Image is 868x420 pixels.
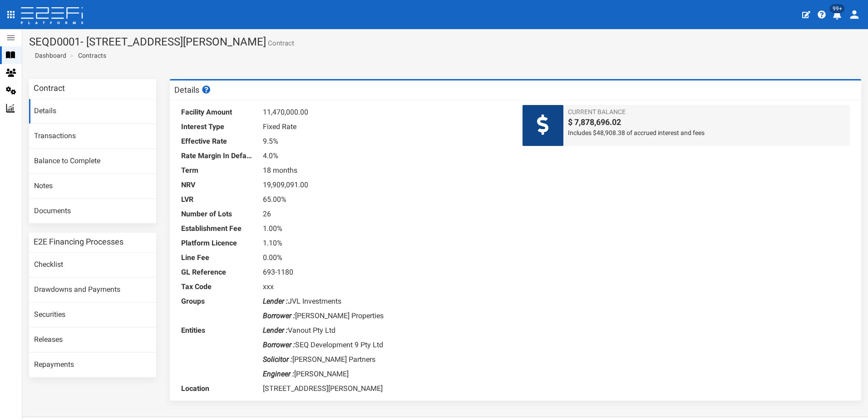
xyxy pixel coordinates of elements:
dt: Facility Amount [181,105,254,120]
dd: Vanout Pty Ltd [263,323,508,338]
dd: [PERSON_NAME] [263,367,508,381]
dt: Number of Lots [181,207,254,221]
a: Securities [29,303,156,327]
dd: 693-1180 [263,265,508,280]
i: Borrower : [263,340,295,349]
span: Dashboard [31,52,66,59]
dt: Interest Type [181,120,254,134]
dd: 18 months [263,163,508,178]
dt: GL Reference [181,265,254,280]
dt: Groups [181,294,254,309]
dt: Rate Margin In Default [181,149,254,163]
h3: E2E Financing Processes [34,238,123,246]
dt: NRV [181,178,254,192]
dt: Term [181,163,254,178]
h3: Contract [34,84,65,92]
a: Notes [29,174,156,199]
dd: JVL Investments [263,294,508,309]
h1: SEQD0001- [STREET_ADDRESS][PERSON_NAME] [29,36,861,48]
i: Lender : [263,297,288,305]
h3: Details [174,85,212,94]
dd: SEQ Development 9 Pty Ltd [263,338,508,352]
dd: 1.10% [263,236,508,250]
dt: Platform Licence [181,236,254,250]
a: Repayments [29,353,156,377]
a: Checklist [29,253,156,277]
a: Balance to Complete [29,149,156,174]
dd: 26 [263,207,508,221]
a: Releases [29,328,156,352]
dt: Entities [181,323,254,338]
dd: 1.00% [263,221,508,236]
dd: 4.0% [263,149,508,163]
a: Dashboard [31,51,66,60]
dd: Fixed Rate [263,120,508,134]
dd: 65.00% [263,192,508,207]
dd: [PERSON_NAME] Properties [263,309,508,323]
dd: xxx [263,280,508,294]
dt: Establishment Fee [181,221,254,236]
dt: Tax Code [181,280,254,294]
a: Drawdowns and Payments [29,278,156,302]
span: $ 7,878,696.02 [568,116,845,128]
dt: Location [181,381,254,396]
dd: [PERSON_NAME] Partners [263,352,508,367]
a: Documents [29,199,156,224]
i: Engineer : [263,370,294,378]
dd: 0.00% [263,250,508,265]
a: Contracts [78,51,106,60]
a: Details [29,99,156,124]
dd: 19,909,091.00 [263,178,508,192]
small: Contract [266,40,294,47]
a: Transactions [29,124,156,149]
dd: 9.5% [263,134,508,149]
span: Includes $48,908.38 of accrued interest and fees [568,128,845,137]
dt: Line Fee [181,250,254,265]
dt: Effective Rate [181,134,254,149]
i: Solicitor : [263,355,292,364]
i: Borrower : [263,311,295,320]
dd: [STREET_ADDRESS][PERSON_NAME] [263,381,508,396]
i: Lender : [263,326,288,335]
dd: 11,470,000.00 [263,105,508,120]
dt: LVR [181,192,254,207]
span: Current Balance [568,107,845,116]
